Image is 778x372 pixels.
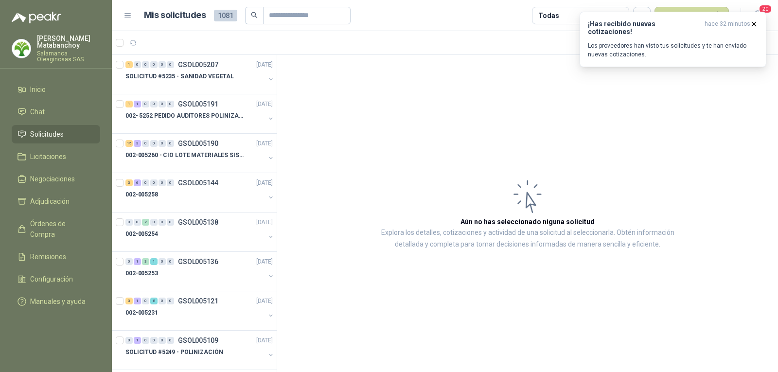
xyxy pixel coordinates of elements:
a: 0 0 2 0 0 0 GSOL005138[DATE] 002-005254 [125,216,275,248]
div: Todas [538,10,559,21]
a: Inicio [12,80,100,99]
div: 0 [150,61,158,68]
h3: ¡Has recibido nuevas cotizaciones! [588,20,701,35]
div: 0 [134,61,141,68]
p: GSOL005121 [178,298,218,304]
div: 0 [159,179,166,186]
div: 0 [167,219,174,226]
div: 15 [125,140,133,147]
span: search [251,12,258,18]
a: Manuales y ayuda [12,292,100,311]
a: Adjudicación [12,192,100,211]
div: 0 [167,140,174,147]
div: 2 [142,219,149,226]
div: 0 [150,219,158,226]
a: Remisiones [12,248,100,266]
h1: Mis solicitudes [144,8,206,22]
p: GSOL005191 [178,101,218,107]
p: SOLICITUD #5235 - SANIDAD VEGETAL [125,72,234,81]
span: Remisiones [30,251,66,262]
div: 0 [167,258,174,265]
div: 0 [159,298,166,304]
div: 0 [159,140,166,147]
span: Chat [30,106,45,117]
a: Órdenes de Compra [12,214,100,244]
div: 3 [125,298,133,304]
div: 0 [150,101,158,107]
p: [DATE] [256,257,273,266]
div: 0 [125,337,133,344]
p: SOLICITUD #5249 - POLINIZACIÓN [125,348,223,357]
div: 0 [142,101,149,107]
p: GSOL005136 [178,258,218,265]
img: Company Logo [12,39,31,58]
a: 15 3 0 0 0 0 GSOL005190[DATE] 002-005260 - CIO LOTE MATERIALES SISTEMA HIDRAULIC [125,138,275,169]
span: Adjudicación [30,196,70,207]
div: 3 [142,258,149,265]
p: [DATE] [256,139,273,148]
div: 0 [159,337,166,344]
div: 0 [167,61,174,68]
div: 8 [150,298,158,304]
p: Salamanca Oleaginosas SAS [37,51,100,62]
p: GSOL005109 [178,337,218,344]
button: Nueva solicitud [654,7,729,24]
p: [DATE] [256,100,273,109]
p: 002-005258 [125,190,158,199]
span: Inicio [30,84,46,95]
div: 1 [134,101,141,107]
button: 20 [749,7,766,24]
a: Solicitudes [12,125,100,143]
div: 0 [142,61,149,68]
p: 002-005253 [125,269,158,278]
a: Chat [12,103,100,121]
p: [DATE] [256,336,273,345]
span: Solicitudes [30,129,64,140]
div: 0 [142,179,149,186]
div: 0 [142,298,149,304]
p: [DATE] [256,60,273,70]
span: Manuales y ayuda [30,296,86,307]
div: 0 [159,101,166,107]
div: 0 [150,140,158,147]
div: 0 [134,219,141,226]
div: 0 [167,179,174,186]
span: 20 [759,4,772,14]
div: 0 [150,179,158,186]
p: [PERSON_NAME] Matabanchoy [37,35,100,49]
p: GSOL005138 [178,219,218,226]
span: 1081 [214,10,237,21]
div: 0 [150,337,158,344]
a: 0 1 3 1 0 0 GSOL005136[DATE] 002-005253 [125,256,275,287]
span: Órdenes de Compra [30,218,91,240]
div: 1 [134,258,141,265]
img: Logo peakr [12,12,61,23]
p: 002-005254 [125,230,158,239]
p: 002-005231 [125,308,158,318]
div: 0 [159,258,166,265]
p: GSOL005207 [178,61,218,68]
div: 0 [159,61,166,68]
span: Licitaciones [30,151,66,162]
div: 1 [125,101,133,107]
div: 1 [134,337,141,344]
button: ¡Has recibido nuevas cotizaciones!hace 32 minutos Los proveedores han visto tus solicitudes y te ... [580,12,766,67]
p: Los proveedores han visto tus solicitudes y te han enviado nuevas cotizaciones. [588,41,758,59]
a: 3 6 0 0 0 0 GSOL005144[DATE] 002-005258 [125,177,275,208]
div: 1 [125,61,133,68]
div: 0 [159,219,166,226]
a: Configuración [12,270,100,288]
a: 1 1 0 0 0 0 GSOL005191[DATE] 002- 5252 PEDIDO AUDITORES POLINIZACIÓN [125,98,275,129]
div: 0 [142,140,149,147]
div: 0 [167,337,174,344]
span: Negociaciones [30,174,75,184]
p: [DATE] [256,218,273,227]
p: 002- 5252 PEDIDO AUDITORES POLINIZACIÓN [125,111,247,121]
p: [DATE] [256,178,273,188]
span: hace 32 minutos [705,20,750,35]
a: Negociaciones [12,170,100,188]
div: 0 [125,258,133,265]
p: Explora los detalles, cotizaciones y actividad de una solicitud al seleccionarla. Obtén informaci... [374,227,681,250]
a: 3 1 0 8 0 0 GSOL005121[DATE] 002-005231 [125,295,275,326]
div: 3 [125,179,133,186]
